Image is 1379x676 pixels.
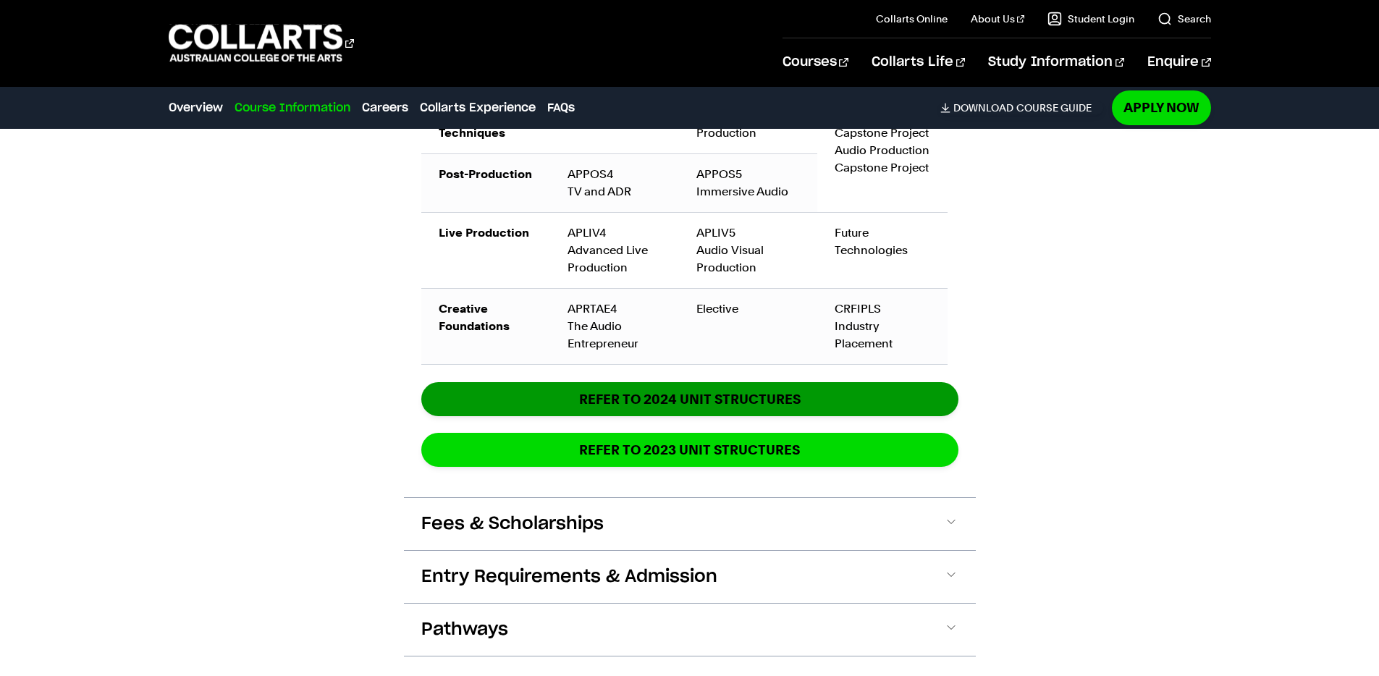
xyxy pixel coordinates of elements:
[971,12,1024,26] a: About Us
[169,99,223,117] a: Overview
[817,77,947,212] td: APCP6 Audio Production Capstone Project Audio Production Capstone Project
[568,300,662,352] div: APRTAE4 The Audio Entrepreneur
[872,38,965,86] a: Collarts Life
[835,300,929,352] div: CRFIPLS Industry Placement
[439,302,510,333] strong: Creative Foundations
[1147,38,1210,86] a: Enquire
[696,224,800,276] div: APLIV5 Audio Visual Production
[439,226,529,240] strong: Live Production
[421,618,508,641] span: Pathways
[953,101,1013,114] span: Download
[696,166,800,200] div: APPOS5 Immersive Audio
[783,38,848,86] a: Courses
[1157,12,1211,26] a: Search
[940,101,1103,114] a: DownloadCourse Guide
[568,224,662,276] div: APLIV4 Advanced Live Production
[404,604,976,656] button: Pathways
[439,91,505,140] strong: Recording Studio Techniques
[835,224,929,259] div: Future Technologies
[1112,90,1211,124] a: Apply Now
[696,300,800,318] div: Elective
[235,99,350,117] a: Course Information
[420,99,536,117] a: Collarts Experience
[1047,12,1134,26] a: Student Login
[404,498,976,550] button: Fees & Scholarships
[547,99,575,117] a: FAQs
[362,99,408,117] a: Careers
[421,433,958,467] a: REFER TO 2023 UNIT STRUCTURES
[421,565,717,588] span: Entry Requirements & Admission
[568,166,662,200] div: APPOS4 TV and ADR
[421,382,958,416] a: REFER TO 2024 unit structures
[169,22,354,64] div: Go to homepage
[439,167,532,181] strong: Post-Production
[876,12,948,26] a: Collarts Online
[988,38,1124,86] a: Study Information
[421,512,604,536] span: Fees & Scholarships
[404,551,976,603] button: Entry Requirements & Admission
